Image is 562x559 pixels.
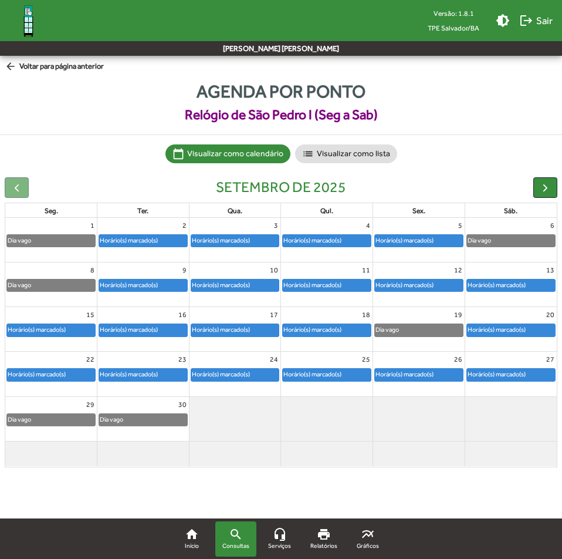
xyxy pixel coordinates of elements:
td: 2 de setembro de 2025 [97,218,189,262]
td: 10 de setembro de 2025 [189,262,281,307]
td: 24 de setembro de 2025 [189,352,281,396]
div: Horário(s) marcado(s) [467,279,526,291]
button: Sair [514,10,557,31]
td: 4 de setembro de 2025 [281,218,373,262]
a: 22 de setembro de 2025 [84,352,97,367]
div: Dia vago [7,235,32,246]
div: Horário(s) marcado(s) [375,279,434,291]
a: 25 de setembro de 2025 [360,352,373,367]
div: Horário(s) marcado(s) [283,235,342,246]
td: 15 de setembro de 2025 [5,307,97,352]
td: 16 de setembro de 2025 [97,307,189,352]
td: 13 de setembro de 2025 [465,262,557,307]
div: Horário(s) marcado(s) [191,324,250,335]
mat-chip: Visualizar como lista [295,144,397,163]
td: 17 de setembro de 2025 [189,307,281,352]
td: 22 de setembro de 2025 [5,352,97,396]
mat-icon: list [302,148,314,160]
div: Dia vago [375,324,400,335]
div: Dia vago [7,279,32,291]
td: 26 de setembro de 2025 [373,352,465,396]
a: 6 de setembro de 2025 [548,218,557,233]
a: 12 de setembro de 2025 [452,262,465,278]
a: terça-feira [135,204,151,217]
div: Dia vago [7,414,32,425]
a: 13 de setembro de 2025 [544,262,557,278]
span: TPE Salvador/BA [418,21,489,35]
a: 19 de setembro de 2025 [452,307,465,322]
div: Horário(s) marcado(s) [7,369,66,380]
div: Horário(s) marcado(s) [375,369,434,380]
mat-icon: arrow_back [5,60,19,73]
a: 18 de setembro de 2025 [360,307,373,322]
div: Horário(s) marcado(s) [99,369,158,380]
td: 6 de setembro de 2025 [465,218,557,262]
div: Dia vago [99,414,124,425]
a: 5 de setembro de 2025 [456,218,465,233]
td: 12 de setembro de 2025 [373,262,465,307]
td: 3 de setembro de 2025 [189,218,281,262]
div: Horário(s) marcado(s) [99,235,158,246]
div: Horário(s) marcado(s) [283,324,342,335]
td: 18 de setembro de 2025 [281,307,373,352]
a: 24 de setembro de 2025 [268,352,280,367]
td: 8 de setembro de 2025 [5,262,97,307]
a: 29 de setembro de 2025 [84,397,97,412]
img: Logo [9,2,48,40]
a: 11 de setembro de 2025 [360,262,373,278]
a: 1 de setembro de 2025 [88,218,97,233]
td: 23 de setembro de 2025 [97,352,189,396]
div: Dia vago [467,235,492,246]
div: Versão: 1.8.1 [418,6,489,21]
div: Horário(s) marcado(s) [467,369,526,380]
mat-icon: calendar_today [172,148,184,160]
a: segunda-feira [42,204,60,217]
div: Horário(s) marcado(s) [283,279,342,291]
a: 3 de setembro de 2025 [272,218,280,233]
div: Horário(s) marcado(s) [191,369,250,380]
mat-icon: brightness_medium [496,14,510,28]
td: 25 de setembro de 2025 [281,352,373,396]
td: 20 de setembro de 2025 [465,307,557,352]
a: 8 de setembro de 2025 [88,262,97,278]
td: 29 de setembro de 2025 [5,396,97,441]
a: 15 de setembro de 2025 [84,307,97,322]
td: 1 de setembro de 2025 [5,218,97,262]
td: 19 de setembro de 2025 [373,307,465,352]
a: quarta-feira [225,204,245,217]
a: 27 de setembro de 2025 [544,352,557,367]
td: 9 de setembro de 2025 [97,262,189,307]
a: 9 de setembro de 2025 [180,262,189,278]
a: 30 de setembro de 2025 [176,397,189,412]
td: 11 de setembro de 2025 [281,262,373,307]
td: 5 de setembro de 2025 [373,218,465,262]
a: 17 de setembro de 2025 [268,307,280,322]
span: Voltar para página anterior [5,60,104,73]
div: Horário(s) marcado(s) [467,324,526,335]
a: sexta-feira [410,204,428,217]
div: Horário(s) marcado(s) [283,369,342,380]
span: Sair [519,10,553,31]
div: Horário(s) marcado(s) [7,324,66,335]
a: 26 de setembro de 2025 [452,352,465,367]
div: Horário(s) marcado(s) [99,279,158,291]
h2: setembro de 2025 [216,179,346,196]
a: 20 de setembro de 2025 [544,307,557,322]
mat-icon: logout [519,14,533,28]
div: Horário(s) marcado(s) [191,235,250,246]
a: sábado [502,204,520,217]
a: 16 de setembro de 2025 [176,307,189,322]
mat-chip: Visualizar como calendário [165,144,290,163]
a: 23 de setembro de 2025 [176,352,189,367]
a: 2 de setembro de 2025 [180,218,189,233]
a: quinta-feira [318,204,336,217]
td: 30 de setembro de 2025 [97,396,189,441]
div: Horário(s) marcado(s) [191,279,250,291]
a: 10 de setembro de 2025 [268,262,280,278]
a: 4 de setembro de 2025 [364,218,373,233]
div: Horário(s) marcado(s) [99,324,158,335]
div: Horário(s) marcado(s) [375,235,434,246]
td: 27 de setembro de 2025 [465,352,557,396]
